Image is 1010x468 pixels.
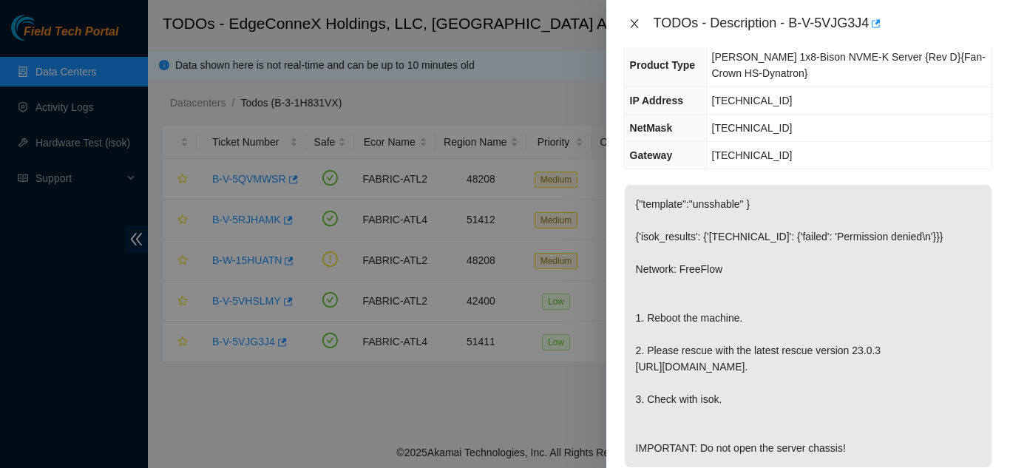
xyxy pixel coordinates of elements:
[712,51,986,79] span: [PERSON_NAME] 1x8-Bison NVME-K Server {Rev D}{Fan-Crown HS-Dynatron}
[625,185,992,467] p: {"template":"unsshable" } {'isok_results': {'[TECHNICAL_ID]': {'failed': 'Permission denied\n'}}}...
[630,95,683,106] span: IP Address
[654,12,992,35] div: TODOs - Description - B-V-5VJG3J4
[712,149,793,161] span: [TECHNICAL_ID]
[630,59,695,71] span: Product Type
[712,122,793,134] span: [TECHNICAL_ID]
[630,122,673,134] span: NetMask
[628,18,640,30] span: close
[624,17,645,31] button: Close
[712,95,793,106] span: [TECHNICAL_ID]
[630,149,673,161] span: Gateway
